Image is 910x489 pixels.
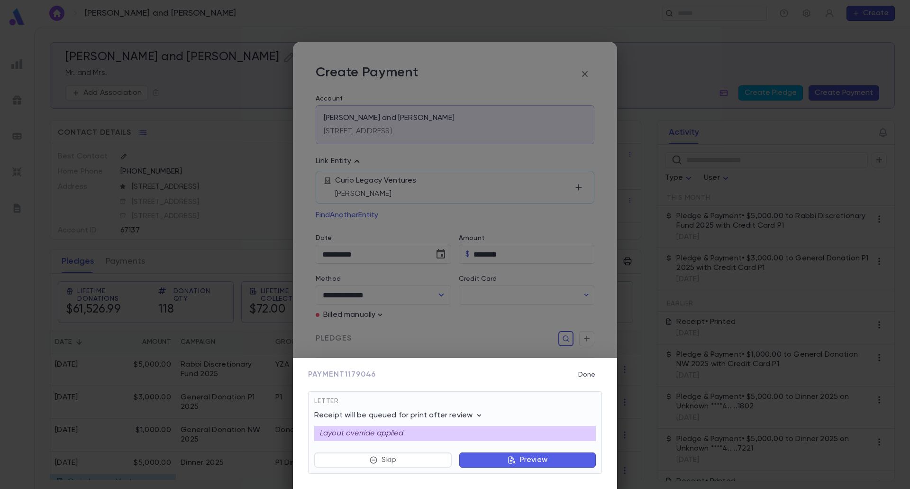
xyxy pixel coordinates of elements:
[382,455,396,465] p: Skip
[520,455,547,465] p: Preview
[572,366,602,384] button: Done
[459,452,596,468] button: Preview
[314,411,484,420] p: Receipt will be queued for print after review
[314,452,452,468] button: Skip
[314,397,596,411] div: Letter
[308,370,376,379] span: Payment 1179046
[314,426,596,441] div: Layout override applied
